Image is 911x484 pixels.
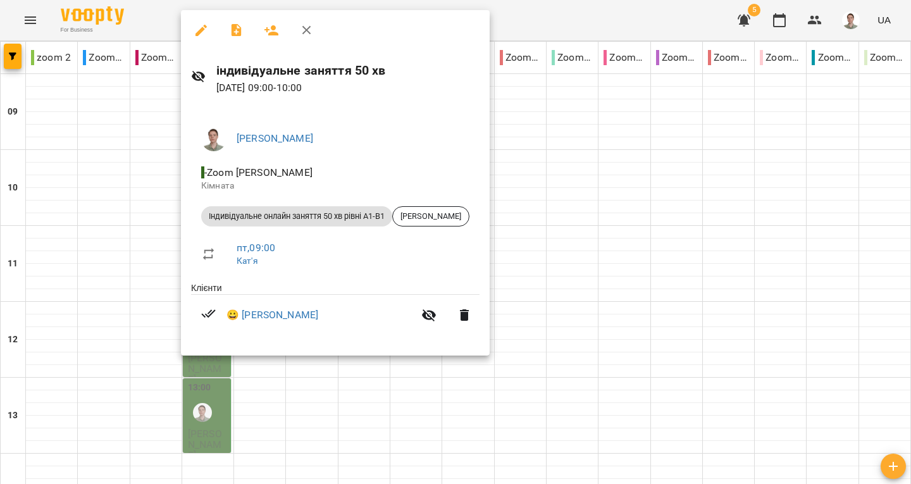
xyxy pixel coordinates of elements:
p: Кімната [201,180,469,192]
a: [PERSON_NAME] [237,132,313,144]
span: [PERSON_NAME] [393,211,469,222]
a: 😀 [PERSON_NAME] [226,307,318,323]
a: пт , 09:00 [237,242,275,254]
span: Індивідуальне онлайн заняття 50 хв рівні А1-В1 [201,211,392,222]
a: Кат'я [237,256,258,266]
h6: індивідуальне заняття 50 хв [216,61,480,80]
p: [DATE] 09:00 - 10:00 [216,80,480,96]
svg: Візит сплачено [201,306,216,321]
div: [PERSON_NAME] [392,206,469,226]
span: - Zoom [PERSON_NAME] [201,166,315,178]
ul: Клієнти [191,282,480,340]
img: 08937551b77b2e829bc2e90478a9daa6.png [201,126,226,151]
